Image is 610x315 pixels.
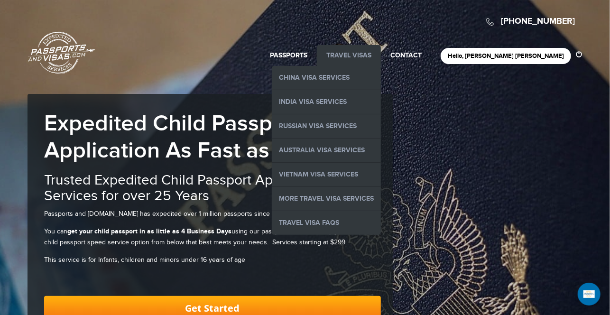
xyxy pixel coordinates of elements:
a: Travel Visas [326,51,371,59]
p: You can using our passport services. Simply select the child passport speed service option from b... [44,226,381,248]
a: [PHONE_NUMBER] [501,16,575,27]
iframe: Customer reviews powered by Trustpilot [44,272,381,282]
a: India Visa Services [272,90,381,114]
a: Passports [270,51,307,59]
a: Hello, [PERSON_NAME] [PERSON_NAME] [448,52,564,60]
a: Vietnam Visa Services [272,163,381,186]
p: Passports and [DOMAIN_NAME] has expedited over 1 million passports since [DATE]. [44,209,381,219]
a: China Visa Services [272,66,381,90]
b: Expedited Child Passport Application As Fast as 4 Days [44,110,345,164]
p: This service is for Infants, children and minors under 16 years of age [44,255,381,265]
h2: Trusted Expedited Child Passport Application Services for over 25 Years [44,173,381,204]
a: Travel Visa FAQs [272,211,381,235]
a: More Travel Visa Services [272,187,381,211]
strong: get your child passport in as little as 4 Business Days [67,227,231,235]
a: Passports & [DOMAIN_NAME] [28,31,95,74]
a: Contact [390,51,422,59]
a: Australia Visa Services [272,139,381,162]
div: Open Intercom Messenger [578,283,601,306]
a: Russian Visa Services [272,114,381,138]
